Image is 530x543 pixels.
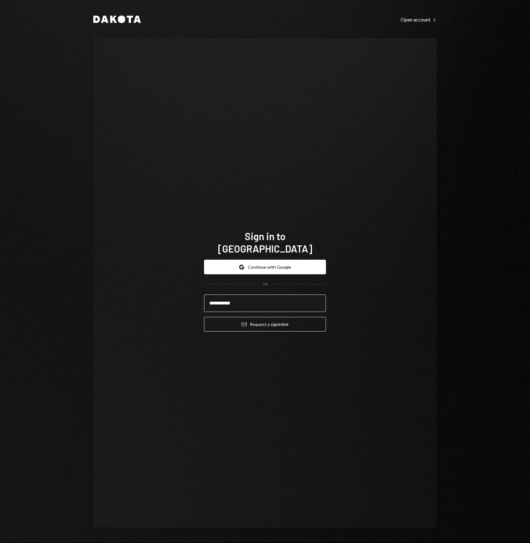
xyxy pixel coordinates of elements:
h1: Sign in to [GEOGRAPHIC_DATA] [204,230,326,255]
a: Open account [401,16,437,23]
button: Request a signinlink [204,317,326,332]
div: OR [263,282,268,287]
button: Continue with Google [204,260,326,274]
